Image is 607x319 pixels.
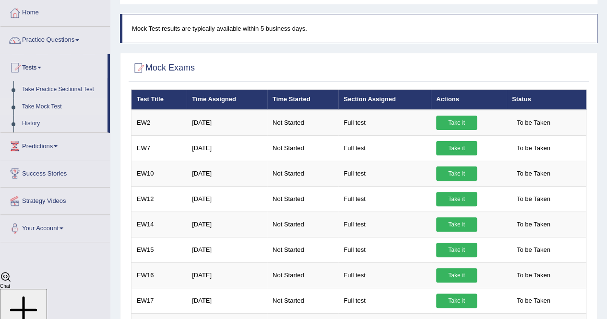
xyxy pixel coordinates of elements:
[18,81,107,98] a: Take Practice Sectional Test
[187,110,267,136] td: [DATE]
[131,61,195,75] h2: Mock Exams
[131,212,187,237] td: EW14
[436,217,477,232] a: Take it
[338,212,431,237] td: Full test
[131,90,187,110] th: Test Title
[267,288,338,313] td: Not Started
[436,243,477,257] a: Take it
[187,186,267,212] td: [DATE]
[338,262,431,288] td: Full test
[0,188,110,212] a: Strategy Videos
[18,115,107,132] a: History
[0,160,110,184] a: Success Stories
[512,141,555,155] span: To be Taken
[267,212,338,237] td: Not Started
[338,90,431,110] th: Section Assigned
[131,262,187,288] td: EW16
[512,166,555,181] span: To be Taken
[267,110,338,136] td: Not Started
[267,90,338,110] th: Time Started
[512,294,555,308] span: To be Taken
[512,217,555,232] span: To be Taken
[338,237,431,262] td: Full test
[0,133,110,157] a: Predictions
[512,192,555,206] span: To be Taken
[132,24,587,33] p: Mock Test results are typically available within 5 business days.
[512,243,555,257] span: To be Taken
[187,288,267,313] td: [DATE]
[187,237,267,262] td: [DATE]
[267,186,338,212] td: Not Started
[512,268,555,283] span: To be Taken
[187,161,267,186] td: [DATE]
[436,268,477,283] a: Take it
[131,161,187,186] td: EW10
[267,262,338,288] td: Not Started
[18,98,107,116] a: Take Mock Test
[436,116,477,130] a: Take it
[0,54,107,78] a: Tests
[187,262,267,288] td: [DATE]
[267,135,338,161] td: Not Started
[131,110,187,136] td: EW2
[0,27,110,51] a: Practice Questions
[187,135,267,161] td: [DATE]
[338,110,431,136] td: Full test
[0,215,110,239] a: Your Account
[436,294,477,308] a: Take it
[507,90,586,110] th: Status
[131,237,187,262] td: EW15
[431,90,507,110] th: Actions
[267,237,338,262] td: Not Started
[436,192,477,206] a: Take it
[187,90,267,110] th: Time Assigned
[338,186,431,212] td: Full test
[338,161,431,186] td: Full test
[512,116,555,130] span: To be Taken
[131,186,187,212] td: EW12
[131,135,187,161] td: EW7
[267,161,338,186] td: Not Started
[338,135,431,161] td: Full test
[436,166,477,181] a: Take it
[187,212,267,237] td: [DATE]
[436,141,477,155] a: Take it
[131,288,187,313] td: EW17
[338,288,431,313] td: Full test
